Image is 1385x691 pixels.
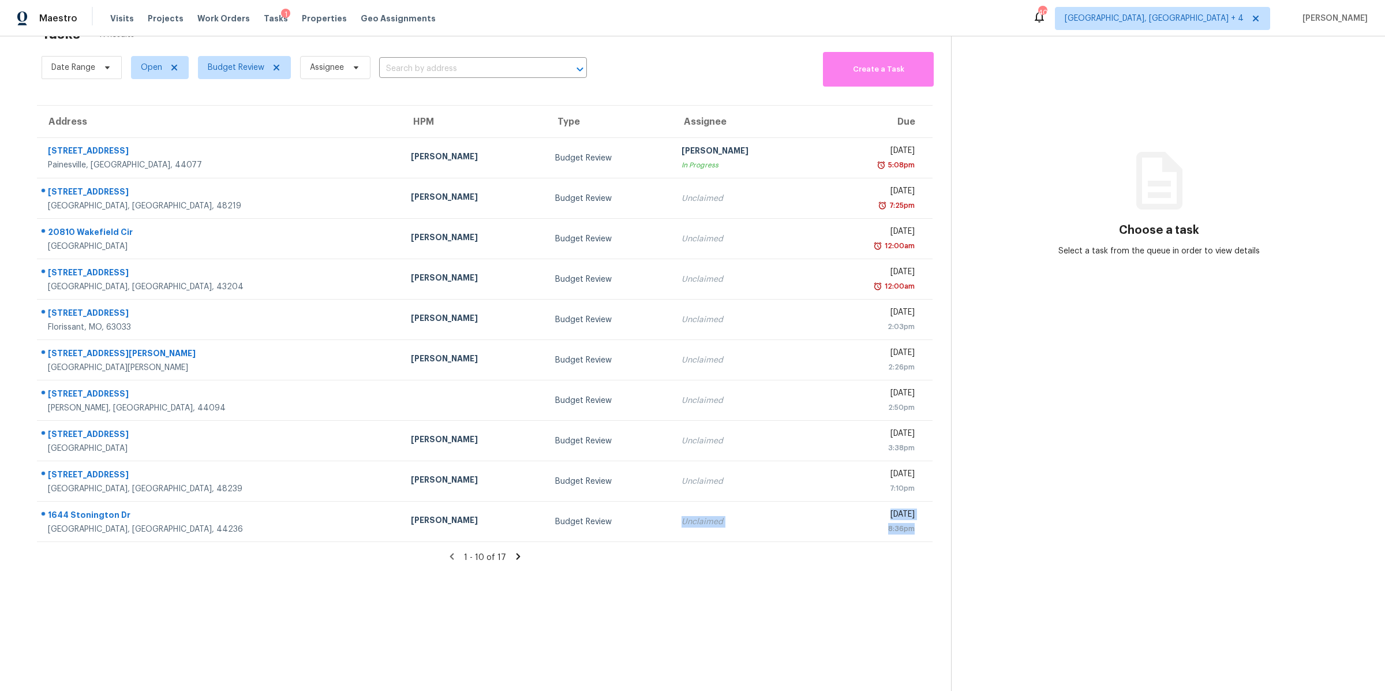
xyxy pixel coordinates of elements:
[48,469,392,483] div: [STREET_ADDRESS]
[555,516,664,528] div: Budget Review
[48,322,392,333] div: Florissant, MO, 63033
[48,388,392,402] div: [STREET_ADDRESS]
[682,516,807,528] div: Unclaimed
[826,226,915,240] div: [DATE]
[141,62,162,73] span: Open
[682,476,807,487] div: Unclaimed
[411,434,537,448] div: [PERSON_NAME]
[877,159,886,171] img: Overdue Alarm Icon
[555,233,664,245] div: Budget Review
[555,354,664,366] div: Budget Review
[817,106,933,138] th: Due
[555,274,664,285] div: Budget Review
[42,28,80,40] h2: Tasks
[411,312,537,327] div: [PERSON_NAME]
[302,13,347,24] span: Properties
[682,159,807,171] div: In Progress
[379,60,555,78] input: Search by address
[826,468,915,483] div: [DATE]
[829,63,928,76] span: Create a Task
[672,106,817,138] th: Assignee
[48,145,392,159] div: [STREET_ADDRESS]
[555,152,664,164] div: Budget Review
[826,361,915,373] div: 2:26pm
[51,62,95,73] span: Date Range
[361,13,436,24] span: Geo Assignments
[826,509,915,523] div: [DATE]
[555,395,664,406] div: Budget Review
[682,354,807,366] div: Unclaimed
[882,281,915,292] div: 12:00am
[48,241,392,252] div: [GEOGRAPHIC_DATA]
[682,233,807,245] div: Unclaimed
[826,266,915,281] div: [DATE]
[826,483,915,494] div: 7:10pm
[873,240,882,252] img: Overdue Alarm Icon
[555,435,664,447] div: Budget Review
[411,514,537,529] div: [PERSON_NAME]
[48,307,392,322] div: [STREET_ADDRESS]
[464,554,506,562] span: 1 - 10 of 17
[555,193,664,204] div: Budget Review
[1055,245,1263,257] div: Select a task from the queue in order to view details
[48,186,392,200] div: [STREET_ADDRESS]
[197,13,250,24] span: Work Orders
[1065,13,1244,24] span: [GEOGRAPHIC_DATA], [GEOGRAPHIC_DATA] + 4
[48,281,392,293] div: [GEOGRAPHIC_DATA], [GEOGRAPHIC_DATA], 43204
[682,274,807,285] div: Unclaimed
[887,200,915,211] div: 7:25pm
[48,348,392,362] div: [STREET_ADDRESS][PERSON_NAME]
[48,483,392,495] div: [GEOGRAPHIC_DATA], [GEOGRAPHIC_DATA], 48239
[48,226,392,241] div: 20810 Wakefield Cir
[826,185,915,200] div: [DATE]
[826,523,915,535] div: 8:36pm
[48,159,392,171] div: Painesville, [GEOGRAPHIC_DATA], 44077
[826,428,915,442] div: [DATE]
[411,353,537,367] div: [PERSON_NAME]
[310,62,344,73] span: Assignee
[411,151,537,165] div: [PERSON_NAME]
[411,191,537,206] div: [PERSON_NAME]
[555,314,664,326] div: Budget Review
[826,402,915,413] div: 2:50pm
[48,428,392,443] div: [STREET_ADDRESS]
[48,402,392,414] div: [PERSON_NAME], [GEOGRAPHIC_DATA], 44094
[572,61,588,77] button: Open
[411,474,537,488] div: [PERSON_NAME]
[264,14,288,23] span: Tasks
[37,106,402,138] th: Address
[682,395,807,406] div: Unclaimed
[110,13,134,24] span: Visits
[886,159,915,171] div: 5:08pm
[48,267,392,281] div: [STREET_ADDRESS]
[48,362,392,373] div: [GEOGRAPHIC_DATA][PERSON_NAME]
[411,272,537,286] div: [PERSON_NAME]
[826,307,915,321] div: [DATE]
[1298,13,1368,24] span: [PERSON_NAME]
[682,193,807,204] div: Unclaimed
[411,231,537,246] div: [PERSON_NAME]
[148,13,184,24] span: Projects
[878,200,887,211] img: Overdue Alarm Icon
[281,9,290,20] div: 1
[546,106,673,138] th: Type
[682,435,807,447] div: Unclaimed
[1119,225,1199,236] h3: Choose a task
[39,13,77,24] span: Maestro
[826,145,915,159] div: [DATE]
[555,476,664,487] div: Budget Review
[682,314,807,326] div: Unclaimed
[208,62,264,73] span: Budget Review
[826,347,915,361] div: [DATE]
[402,106,546,138] th: HPM
[48,443,392,454] div: [GEOGRAPHIC_DATA]
[682,145,807,159] div: [PERSON_NAME]
[1038,7,1046,18] div: 40
[823,52,934,87] button: Create a Task
[826,442,915,454] div: 3:38pm
[826,387,915,402] div: [DATE]
[873,281,882,292] img: Overdue Alarm Icon
[48,509,392,524] div: 1644 Stonington Dr
[48,524,392,535] div: [GEOGRAPHIC_DATA], [GEOGRAPHIC_DATA], 44236
[48,200,392,212] div: [GEOGRAPHIC_DATA], [GEOGRAPHIC_DATA], 48219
